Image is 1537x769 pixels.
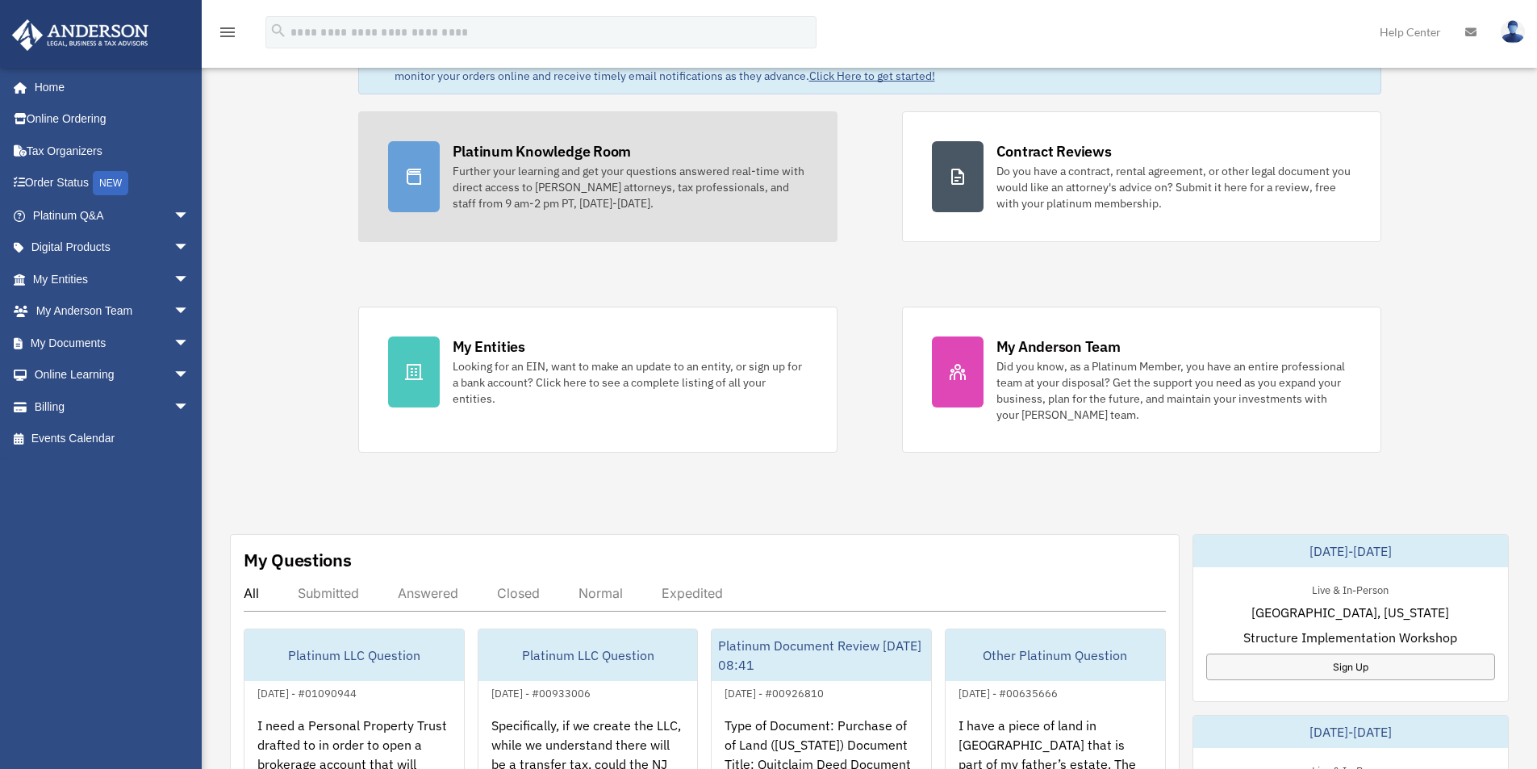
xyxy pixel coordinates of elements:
div: [DATE] - #00635666 [946,683,1071,700]
div: Other Platinum Question [946,629,1165,681]
a: My Anderson Team Did you know, as a Platinum Member, you have an entire professional team at your... [902,307,1381,453]
a: Billingarrow_drop_down [11,391,214,423]
a: Online Learningarrow_drop_down [11,359,214,391]
div: Answered [398,585,458,601]
i: search [269,22,287,40]
a: Click Here to get started! [809,69,935,83]
div: My Anderson Team [996,336,1121,357]
div: Further your learning and get your questions answered real-time with direct access to [PERSON_NAM... [453,163,808,211]
a: Digital Productsarrow_drop_down [11,232,214,264]
div: [DATE] - #01090944 [244,683,370,700]
div: Looking for an EIN, want to make an update to an entity, or sign up for a bank account? Click her... [453,358,808,407]
a: My Entities Looking for an EIN, want to make an update to an entity, or sign up for a bank accoun... [358,307,837,453]
a: Home [11,71,206,103]
div: All [244,585,259,601]
div: [DATE] - #00933006 [478,683,604,700]
span: arrow_drop_down [173,263,206,296]
span: [GEOGRAPHIC_DATA], [US_STATE] [1251,603,1449,622]
div: My Questions [244,548,352,572]
a: Sign Up [1206,654,1495,680]
div: NEW [93,171,128,195]
div: Platinum Document Review [DATE] 08:41 [712,629,931,681]
div: Platinum LLC Question [478,629,698,681]
a: Platinum Q&Aarrow_drop_down [11,199,214,232]
div: [DATE] - #00926810 [712,683,837,700]
span: arrow_drop_down [173,391,206,424]
a: My Documentsarrow_drop_down [11,327,214,359]
div: [DATE]-[DATE] [1193,716,1508,748]
a: Platinum Knowledge Room Further your learning and get your questions answered real-time with dire... [358,111,837,242]
div: Closed [497,585,540,601]
i: menu [218,23,237,42]
img: User Pic [1501,20,1525,44]
div: My Entities [453,336,525,357]
a: Contract Reviews Do you have a contract, rental agreement, or other legal document you would like... [902,111,1381,242]
span: arrow_drop_down [173,295,206,328]
a: Events Calendar [11,423,214,455]
div: Platinum Knowledge Room [453,141,632,161]
div: [DATE]-[DATE] [1193,535,1508,567]
a: My Entitiesarrow_drop_down [11,263,214,295]
span: arrow_drop_down [173,199,206,232]
a: menu [218,28,237,42]
img: Anderson Advisors Platinum Portal [7,19,153,51]
div: Did you know, as a Platinum Member, you have an entire professional team at your disposal? Get th... [996,358,1351,423]
div: Expedited [662,585,723,601]
a: My Anderson Teamarrow_drop_down [11,295,214,328]
div: Normal [578,585,623,601]
span: arrow_drop_down [173,232,206,265]
div: Platinum LLC Question [244,629,464,681]
a: Order StatusNEW [11,167,214,200]
a: Online Ordering [11,103,214,136]
div: Do you have a contract, rental agreement, or other legal document you would like an attorney's ad... [996,163,1351,211]
div: Submitted [298,585,359,601]
span: arrow_drop_down [173,327,206,360]
span: arrow_drop_down [173,359,206,392]
div: Live & In-Person [1299,580,1401,597]
div: Contract Reviews [996,141,1112,161]
a: Tax Organizers [11,135,214,167]
span: Structure Implementation Workshop [1243,628,1457,647]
